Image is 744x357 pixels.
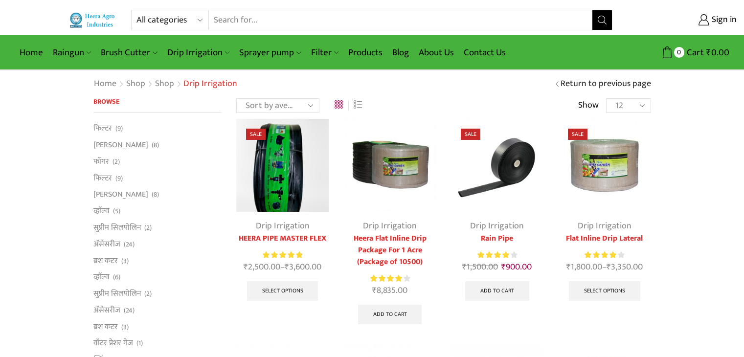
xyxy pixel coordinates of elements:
a: Heera Flat Inline Drip Package For 1 Acre (Package of 10500) [343,233,436,268]
span: ₹ [607,260,611,274]
span: Sale [246,129,266,140]
span: Rated out of 5 [263,250,302,260]
a: Return to previous page [561,78,651,90]
a: Sprayer pump [234,41,306,64]
span: (8) [152,140,159,150]
span: Sign in [709,14,737,26]
a: व्हाॅल्व [93,203,110,220]
a: Home [15,41,48,64]
span: ₹ [462,260,467,274]
a: Add to cart: “Heera Flat Inline Drip Package For 1 Acre (Package of 10500)” [358,305,422,324]
a: Products [343,41,387,64]
span: (5) [113,206,120,216]
select: Shop order [236,98,319,113]
a: सुप्रीम सिलपोलिन [93,286,141,302]
span: (2) [144,223,152,233]
span: Sale [461,129,480,140]
a: फिल्टर [93,170,112,186]
a: Shop [126,78,146,90]
span: – [558,261,651,274]
span: ₹ [501,260,506,274]
span: Cart [684,46,704,59]
div: Rated 4.21 out of 5 [370,273,410,284]
a: Drip Irrigation [363,219,417,233]
a: 0 Cart ₹0.00 [622,44,729,62]
span: ₹ [372,283,377,298]
a: Select options for “HEERA PIPE MASTER FLEX” [247,281,318,301]
a: Drip Irrigation [256,219,310,233]
a: HEERA PIPE MASTER FLEX [236,233,329,245]
a: [PERSON_NAME] [93,186,148,203]
div: Rated 5.00 out of 5 [263,250,302,260]
span: (24) [124,306,135,315]
a: Drip Irrigation [578,219,631,233]
a: वॉटर प्रेशर गेज [93,335,133,352]
span: (3) [121,322,129,332]
a: Select options for “Flat Inline Drip Lateral” [569,281,640,301]
bdi: 3,600.00 [285,260,321,274]
a: Drip Irrigation [162,41,234,64]
img: Heera Gold Krushi Pipe Black [236,119,329,211]
span: (1) [136,338,143,348]
div: Rated 4.13 out of 5 [477,250,517,260]
span: 0 [674,47,684,57]
span: Show [578,99,599,112]
a: ब्रश कटर [93,318,118,335]
nav: Breadcrumb [93,78,237,90]
span: Rated out of 5 [585,250,616,260]
img: Flat Inline Drip Lateral [558,119,651,211]
span: (2) [144,289,152,299]
span: Browse [93,96,119,107]
img: Heera Rain Pipe [451,119,543,211]
bdi: 900.00 [501,260,532,274]
span: Sale [568,129,587,140]
a: Contact Us [459,41,511,64]
a: Filter [306,41,343,64]
a: Shop [155,78,175,90]
a: Brush Cutter [96,41,162,64]
bdi: 1,800.00 [566,260,602,274]
span: ₹ [706,45,711,60]
span: (2) [113,157,120,167]
a: ब्रश कटर [93,252,118,269]
h1: Drip Irrigation [183,79,237,89]
span: (6) [113,272,120,282]
a: फॉगर [93,153,109,170]
input: Search for... [209,10,593,30]
span: Rated out of 5 [477,250,510,260]
bdi: 8,835.00 [372,283,407,298]
a: [PERSON_NAME] [93,137,148,154]
a: Flat Inline Drip Lateral [558,233,651,245]
span: (24) [124,240,135,249]
div: Rated 4.00 out of 5 [585,250,624,260]
a: Sign in [627,11,737,29]
a: व्हाॅल्व [93,269,110,286]
a: Add to cart: “Rain Pipe” [465,281,529,301]
span: (3) [121,256,129,266]
a: Home [93,78,117,90]
span: ₹ [285,260,289,274]
a: अ‍ॅसेसरीज [93,302,120,318]
a: अ‍ॅसेसरीज [93,236,120,252]
bdi: 3,350.00 [607,260,643,274]
a: सुप्रीम सिलपोलिन [93,219,141,236]
a: Blog [387,41,414,64]
a: Drip Irrigation [470,219,524,233]
span: – [236,261,329,274]
img: Flat Inline [343,119,436,211]
bdi: 0.00 [706,45,729,60]
button: Search button [592,10,612,30]
bdi: 1,500.00 [462,260,498,274]
span: (9) [115,174,123,183]
span: (8) [152,190,159,200]
span: ₹ [244,260,248,274]
a: Rain Pipe [451,233,543,245]
span: ₹ [566,260,571,274]
a: फिल्टर [93,123,112,136]
bdi: 2,500.00 [244,260,280,274]
span: Rated out of 5 [370,273,404,284]
a: Raingun [48,41,96,64]
span: (9) [115,124,123,134]
a: About Us [414,41,459,64]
